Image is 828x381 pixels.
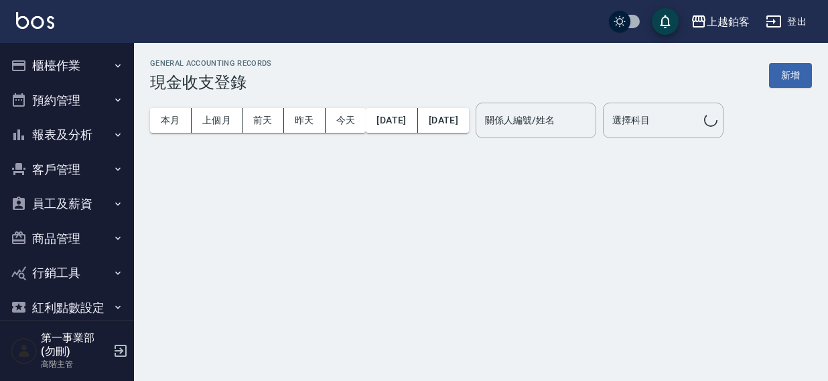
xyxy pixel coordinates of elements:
h2: GENERAL ACCOUNTING RECORDS [150,59,272,68]
button: 本月 [150,108,192,133]
img: Person [11,337,38,364]
h5: 第一事業部 (勿刪) [41,331,109,358]
button: 前天 [243,108,284,133]
button: save [652,8,679,35]
button: 客戶管理 [5,152,129,187]
p: 高階主管 [41,358,109,370]
button: 商品管理 [5,221,129,256]
button: [DATE] [418,108,469,133]
button: 紅利點數設定 [5,290,129,325]
button: 登出 [760,9,812,34]
button: 上個月 [192,108,243,133]
img: Logo [16,12,54,29]
div: 上越鉑客 [707,13,750,30]
h3: 現金收支登錄 [150,73,272,92]
button: [DATE] [366,108,417,133]
button: 報表及分析 [5,117,129,152]
button: 新增 [769,63,812,88]
button: 上越鉑客 [685,8,755,36]
button: 昨天 [284,108,326,133]
a: 新增 [769,68,812,81]
button: 今天 [326,108,366,133]
button: 預約管理 [5,83,129,118]
button: 員工及薪資 [5,186,129,221]
button: 櫃檯作業 [5,48,129,83]
button: 行銷工具 [5,256,129,290]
